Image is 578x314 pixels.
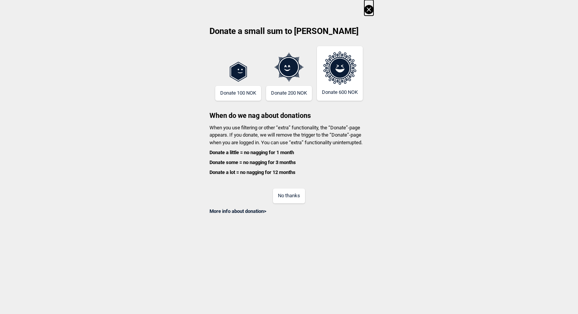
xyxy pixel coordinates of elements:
b: Donate some = no nagging for 3 months [209,159,296,165]
button: Donate 100 NOK [215,86,261,101]
button: Donate 600 NOK [317,46,363,101]
b: Donate a little = no nagging for 1 month [209,150,294,155]
button: No thanks [273,188,305,203]
b: Donate a lot = no nagging for 12 months [209,169,295,175]
a: More info about donation> [209,208,266,214]
p: When you use filtering or other “extra” functionality, the “Donate”-page appears. If you donate, ... [205,124,373,176]
h3: When do we nag about donations [205,101,373,120]
button: Donate 200 NOK [266,86,312,101]
h2: Donate a small sum to [PERSON_NAME] [205,26,373,42]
